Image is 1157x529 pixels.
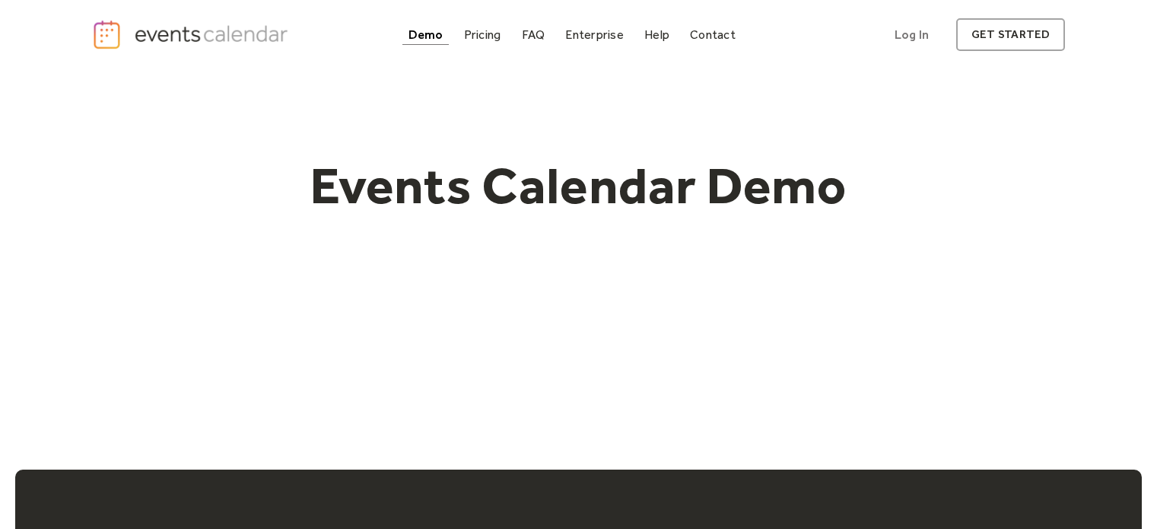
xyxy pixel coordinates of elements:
a: Contact [684,24,742,45]
div: Demo [408,30,443,39]
div: Pricing [464,30,501,39]
a: home [92,19,293,50]
div: Help [644,30,669,39]
h1: Events Calendar Demo [287,155,871,217]
a: Enterprise [559,24,629,45]
a: Help [638,24,675,45]
div: Contact [690,30,736,39]
div: FAQ [522,30,545,39]
div: Enterprise [565,30,623,39]
a: FAQ [516,24,551,45]
a: Log In [879,18,944,51]
a: Pricing [458,24,507,45]
a: get started [956,18,1065,51]
a: Demo [402,24,450,45]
